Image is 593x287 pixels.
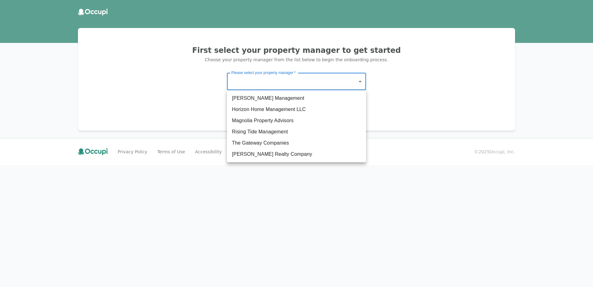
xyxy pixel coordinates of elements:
li: Rising Tide Management [227,126,366,137]
li: Horizon Home Management LLC [227,104,366,115]
li: The Gateway Companies [227,137,366,149]
li: [PERSON_NAME] Management [227,93,366,104]
li: Magnolia Property Advisors [227,115,366,126]
li: [PERSON_NAME] Realty Company [227,149,366,160]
